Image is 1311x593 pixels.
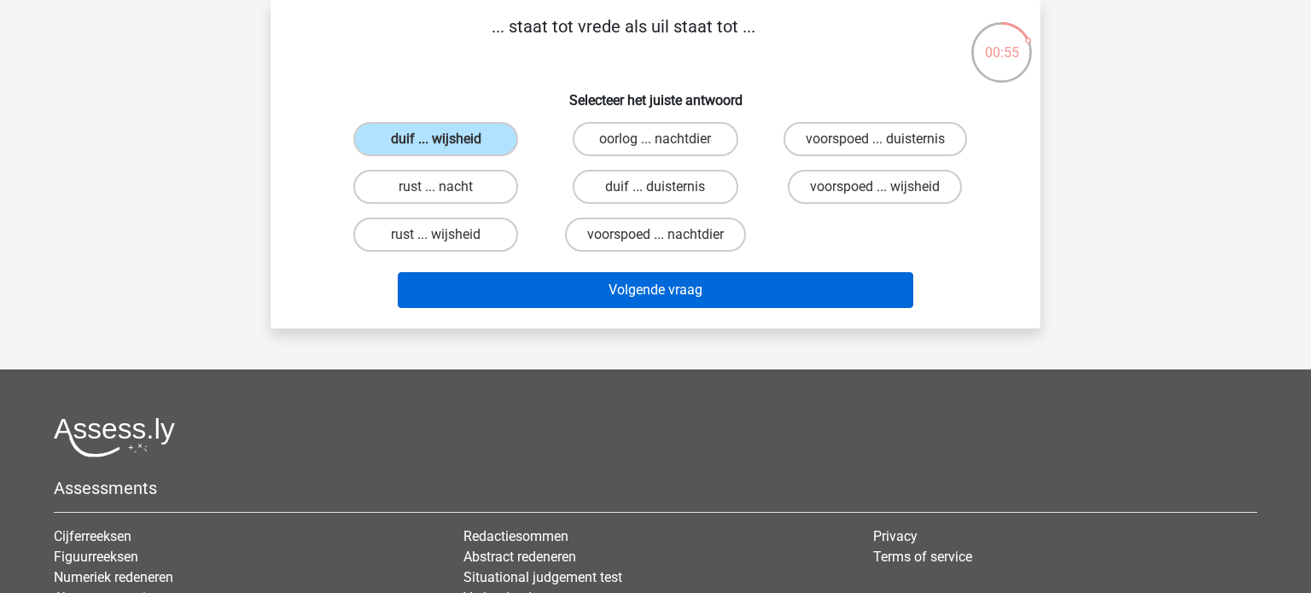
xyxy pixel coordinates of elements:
[573,170,737,204] label: duif ... duisternis
[54,569,173,585] a: Numeriek redeneren
[398,272,914,308] button: Volgende vraag
[298,14,949,65] p: ... staat tot vrede als uil staat tot ...
[463,569,622,585] a: Situational judgement test
[353,122,518,156] label: duif ... wijsheid
[353,218,518,252] label: rust ... wijsheid
[298,78,1013,108] h6: Selecteer het juiste antwoord
[54,417,175,457] img: Assessly logo
[463,549,576,565] a: Abstract redeneren
[353,170,518,204] label: rust ... nacht
[788,170,962,204] label: voorspoed ... wijsheid
[54,549,138,565] a: Figuurreeksen
[573,122,737,156] label: oorlog ... nachtdier
[873,528,918,544] a: Privacy
[873,549,972,565] a: Terms of service
[54,528,131,544] a: Cijferreeksen
[565,218,746,252] label: voorspoed ... nachtdier
[784,122,967,156] label: voorspoed ... duisternis
[54,478,1257,498] h5: Assessments
[463,528,568,544] a: Redactiesommen
[970,20,1034,63] div: 00:55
